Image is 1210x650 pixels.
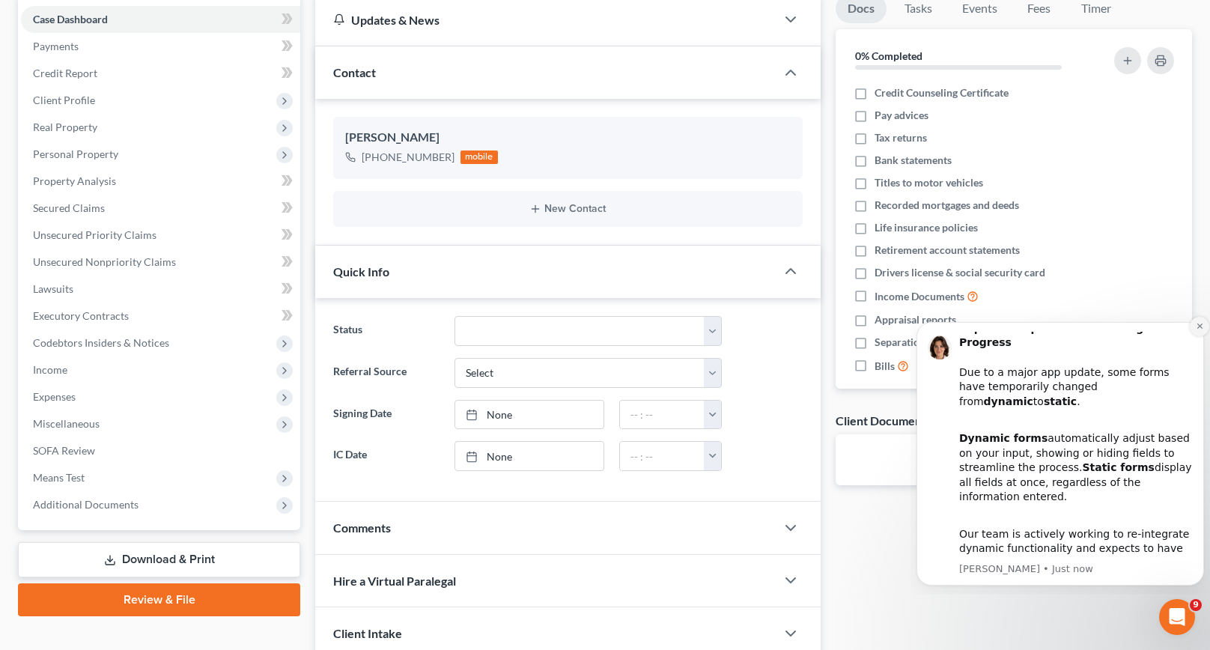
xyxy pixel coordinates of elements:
[33,201,105,214] span: Secured Claims
[875,289,964,304] span: Income Documents
[33,390,76,403] span: Expenses
[875,85,1009,100] span: Credit Counseling Certificate
[21,276,300,303] a: Lawsuits
[875,130,927,145] span: Tax returns
[49,254,282,267] p: Message from Emma, sent Just now
[1190,599,1202,611] span: 9
[33,148,118,160] span: Personal Property
[33,255,176,268] span: Unsecured Nonpriority Claims
[21,303,300,329] a: Executory Contracts
[33,309,129,322] span: Executory Contracts
[33,67,97,79] span: Credit Report
[333,574,456,588] span: Hire a Virtual Paralegal
[875,153,952,168] span: Bank statements
[620,442,705,470] input: -- : --
[33,121,97,133] span: Real Property
[460,151,498,164] div: mobile
[33,336,169,349] span: Codebtors Insiders & Notices
[875,265,1045,280] span: Drivers license & social security card
[21,6,300,33] a: Case Dashboard
[21,195,300,222] a: Secured Claims
[362,150,454,165] div: [PHONE_NUMBER]
[33,417,100,430] span: Miscellaneous
[21,168,300,195] a: Property Analysis
[333,12,758,28] div: Updates & News
[875,108,928,123] span: Pay advices
[33,94,95,106] span: Client Profile
[18,542,300,577] a: Download & Print
[33,363,67,376] span: Income
[326,358,447,388] label: Referral Source
[279,8,299,28] button: Dismiss notification
[33,174,116,187] span: Property Analysis
[21,60,300,87] a: Credit Report
[875,175,983,190] span: Titles to motor vehicles
[21,437,300,464] a: SOFA Review
[345,129,791,147] div: [PERSON_NAME]
[875,335,1086,350] span: Separation agreements or decrees of divorces
[33,13,108,25] span: Case Dashboard
[18,583,300,616] a: Review & File
[848,446,1180,461] p: No client documents yet.
[333,626,402,640] span: Client Intake
[333,65,376,79] span: Contact
[855,49,922,62] strong: 0% Completed
[326,400,447,430] label: Signing Date
[333,520,391,535] span: Comments
[21,33,300,60] a: Payments
[875,243,1020,258] span: Retirement account statements
[333,264,389,279] span: Quick Info
[455,442,604,470] a: None
[21,249,300,276] a: Unsecured Nonpriority Claims
[33,282,73,295] span: Lawsuits
[33,444,95,457] span: SOFA Review
[455,401,604,429] a: None
[21,222,300,249] a: Unsecured Priority Claims
[875,220,978,235] span: Life insurance policies
[33,228,156,241] span: Unsecured Priority Claims
[875,198,1019,213] span: Recorded mortgages and deeds
[33,471,85,484] span: Means Test
[33,498,139,511] span: Additional Documents
[620,401,705,429] input: -- : --
[326,316,447,346] label: Status
[33,40,79,52] span: Payments
[1159,599,1195,635] iframe: Intercom live chat
[875,359,895,374] span: Bills
[345,203,791,215] button: New Contact
[49,204,282,306] div: Our team is actively working to re-integrate dynamic functionality and expects to have it restore...
[875,312,956,327] span: Appraisal reports
[836,413,931,428] div: Client Documents
[326,441,447,471] label: IC Date
[910,309,1210,595] iframe: Intercom notifications message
